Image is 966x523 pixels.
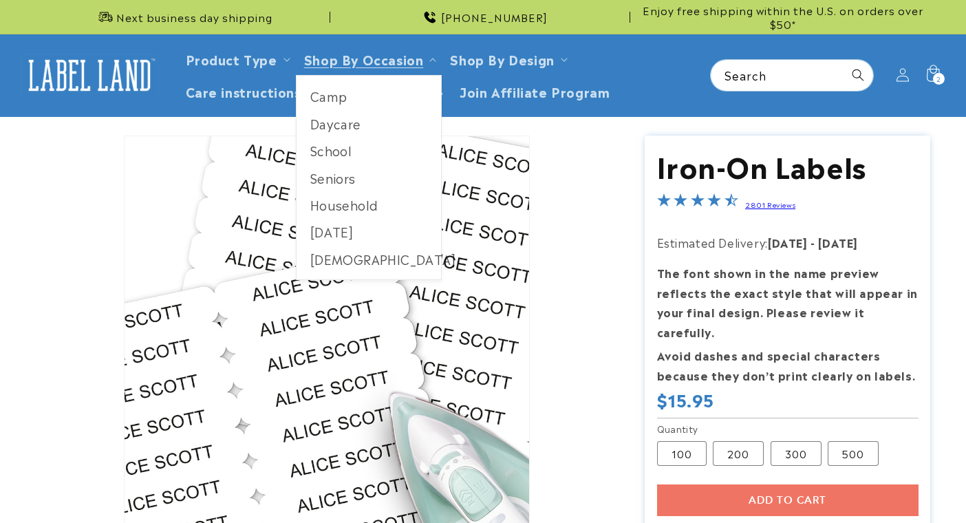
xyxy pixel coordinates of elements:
[186,50,277,68] a: Product Type
[297,137,442,164] a: School
[297,246,442,273] a: [DEMOGRAPHIC_DATA]
[296,43,442,75] summary: Shop By Occasion
[771,441,822,466] label: 300
[818,234,858,250] strong: [DATE]
[745,200,795,209] a: 2801 Reviews
[16,49,164,102] a: Label Land
[21,54,158,96] img: Label Land
[297,191,442,218] a: Household
[304,51,424,67] span: Shop By Occasion
[297,218,442,245] a: [DATE]
[297,83,442,109] a: Camp
[657,389,715,410] span: $15.95
[657,233,919,253] p: Estimated Delivery:
[442,43,572,75] summary: Shop By Design
[451,75,618,107] a: Join Affiliate Program
[936,73,941,85] span: 2
[186,83,301,99] span: Care instructions
[636,3,930,30] span: Enjoy free shipping within the U.S. on orders over $50*
[713,441,764,466] label: 200
[297,164,442,191] a: Seniors
[657,195,738,211] span: 4.5-star overall rating
[450,50,554,68] a: Shop By Design
[297,110,442,137] a: Daycare
[657,264,918,340] strong: The font shown in the name preview reflects the exact style that will appear in your final design...
[178,75,310,107] a: Care instructions
[811,234,815,250] strong: -
[657,422,700,436] legend: Quantity
[657,441,707,466] label: 100
[116,10,272,24] span: Next business day shipping
[441,10,548,24] span: [PHONE_NUMBER]
[657,147,919,183] h1: Iron-On Labels
[657,347,916,383] strong: Avoid dashes and special characters because they don’t print clearly on labels.
[178,43,296,75] summary: Product Type
[828,441,879,466] label: 500
[843,60,873,90] button: Search
[460,83,610,99] span: Join Affiliate Program
[677,458,952,509] iframe: Gorgias Floating Chat
[768,234,808,250] strong: [DATE]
